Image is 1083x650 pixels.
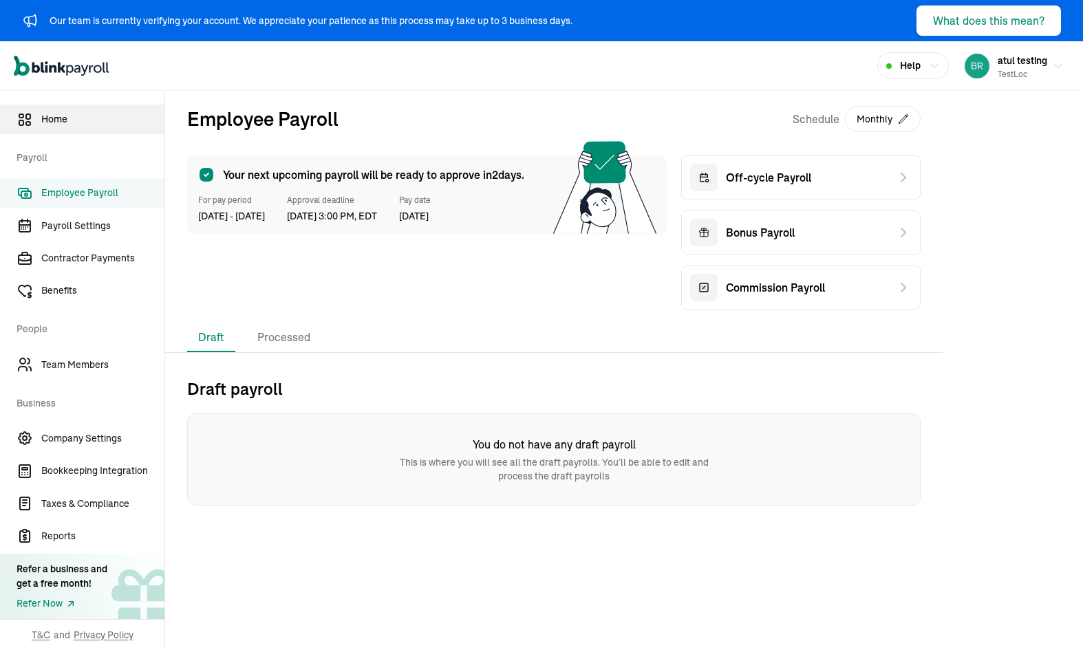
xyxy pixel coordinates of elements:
span: Your next upcoming payroll will be ready to approve in 2 days. [223,166,524,183]
span: Bookkeeping Integration [41,464,164,478]
iframe: Chat Widget [1014,584,1083,650]
span: [DATE] 3:00 PM, EDT [287,209,377,224]
span: atul testing [998,54,1047,67]
span: Company Settings [41,431,164,446]
div: Our team is currently verifying your account. We appreciate your patience as this process may tak... [50,14,572,28]
div: What does this mean? [933,12,1044,29]
div: Refer Now [17,596,107,611]
span: Employee Payroll [41,186,164,200]
nav: Global [14,46,109,86]
h2: Employee Payroll [187,105,339,133]
div: testLoc [998,68,1047,80]
span: Contractor Payments [41,251,164,266]
span: People [17,308,156,347]
span: Commission Payroll [726,279,825,296]
span: [DATE] [399,209,431,224]
span: Taxes & Compliance [41,497,164,511]
span: Off-cycle Payroll [726,169,811,186]
button: Monthly [845,106,921,132]
span: Privacy Policy [74,628,133,642]
span: Approval deadline [287,194,377,206]
span: Payroll [17,137,156,175]
span: [DATE] - [DATE] [198,209,265,224]
span: Benefits [41,283,164,298]
h6: You do not have any draft payroll [389,436,719,453]
li: Processed [246,323,321,352]
span: T&C [32,628,50,642]
p: This is where you will see all the draft payrolls. You’ll be able to edit and process the draft p... [389,455,719,483]
span: Payroll Settings [41,219,164,233]
span: Business [17,382,156,421]
span: Team Members [41,358,164,372]
span: For pay period [198,194,265,206]
div: Schedule [793,105,921,133]
span: Home [41,112,164,127]
li: Draft [187,323,235,352]
span: Bonus Payroll [726,224,795,241]
h2: Draft payroll [187,378,921,400]
span: Help [900,58,921,73]
span: Pay date [399,194,431,206]
div: Refer a business and get a free month! [17,562,107,591]
span: Reports [41,529,164,543]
